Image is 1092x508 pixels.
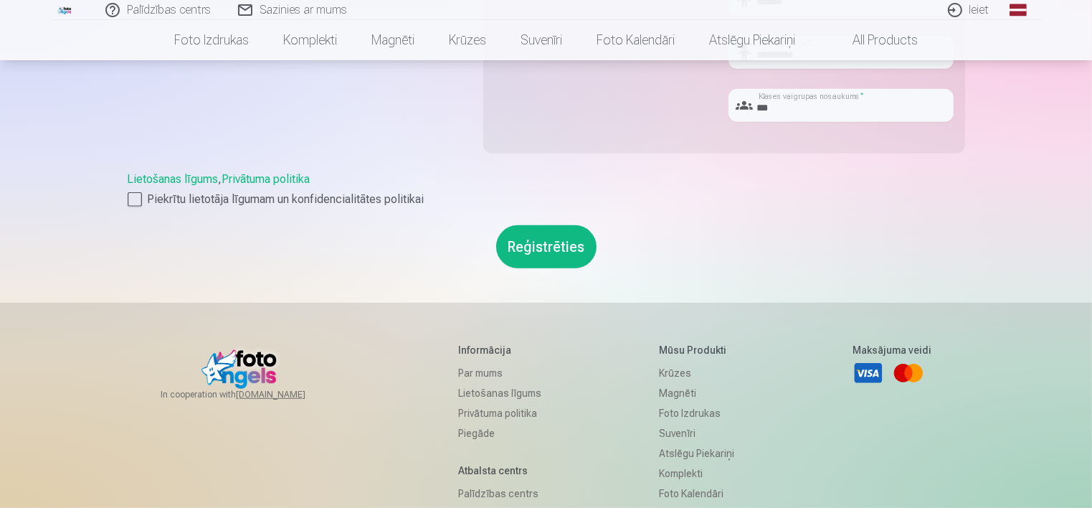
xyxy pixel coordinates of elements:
button: Reģistrēties [496,225,597,268]
a: Foto izdrukas [157,20,266,60]
a: Foto kalendāri [659,484,734,504]
a: Magnēti [354,20,432,60]
a: Mastercard [893,357,924,389]
a: Komplekti [659,464,734,484]
a: Piegāde [458,423,541,443]
a: Privātuma politika [458,403,541,423]
a: Palīdzības centrs [458,484,541,504]
a: Foto izdrukas [659,403,734,423]
a: Atslēgu piekariņi [659,443,734,464]
a: All products [812,20,935,60]
a: Privātuma politika [222,172,310,186]
a: Krūzes [432,20,503,60]
a: Par mums [458,363,541,383]
label: Piekrītu lietotāja līgumam un konfidencialitātes politikai [128,191,965,208]
a: Lietošanas līgums [458,383,541,403]
a: Visa [853,357,884,389]
a: Komplekti [266,20,354,60]
h5: Informācija [458,343,541,357]
span: In cooperation with [161,389,340,400]
a: [DOMAIN_NAME] [236,389,340,400]
h5: Atbalsta centrs [458,464,541,478]
a: Lietošanas līgums [128,172,219,186]
a: Krūzes [659,363,734,383]
div: , [128,171,965,208]
a: Suvenīri [503,20,579,60]
a: Magnēti [659,383,734,403]
h5: Mūsu produkti [659,343,734,357]
a: Atslēgu piekariņi [692,20,812,60]
a: Suvenīri [659,423,734,443]
a: Foto kalendāri [579,20,692,60]
h5: Maksājuma veidi [853,343,931,357]
img: /fa1 [57,6,73,14]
